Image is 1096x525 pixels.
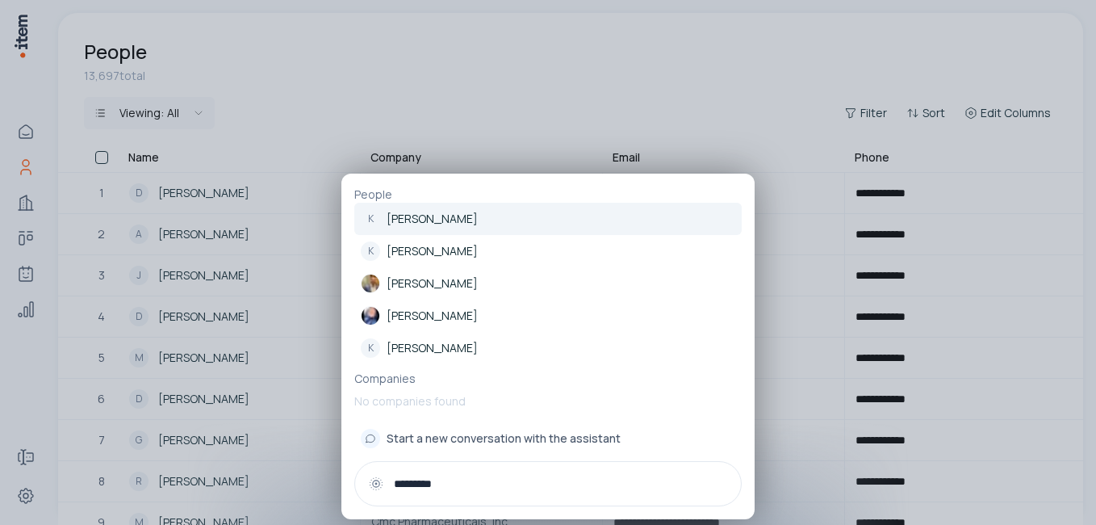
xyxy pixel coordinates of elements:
[354,203,742,235] a: K[PERSON_NAME]
[354,332,742,364] a: K[PERSON_NAME]
[354,267,742,300] a: [PERSON_NAME]
[361,306,380,325] img: Kellie Ricks
[387,340,478,356] p: [PERSON_NAME]
[354,187,742,203] p: People
[387,243,478,259] p: [PERSON_NAME]
[354,371,742,387] p: Companies
[354,387,742,416] p: No companies found
[354,235,742,267] a: K[PERSON_NAME]
[361,338,380,358] div: K
[354,422,742,455] button: Start a new conversation with the assistant
[354,300,742,332] a: [PERSON_NAME]
[387,430,621,447] span: Start a new conversation with the assistant
[387,308,478,324] p: [PERSON_NAME]
[361,241,380,261] div: K
[361,274,380,293] img: Alex Kellie
[387,275,478,292] p: [PERSON_NAME]
[387,211,478,227] p: [PERSON_NAME]
[341,174,755,519] div: PeopleK[PERSON_NAME]K[PERSON_NAME]Alex Kellie[PERSON_NAME]Kellie Ricks[PERSON_NAME]K[PERSON_NAME]...
[361,209,380,229] div: K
